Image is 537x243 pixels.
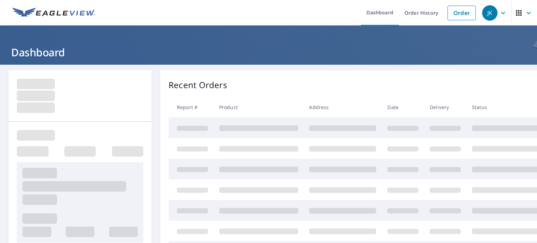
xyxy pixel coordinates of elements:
[424,97,466,117] th: Delivery
[214,97,304,117] th: Product
[13,8,95,18] img: EV Logo
[169,97,214,117] th: Report #
[303,97,382,117] th: Address
[382,97,424,117] th: Date
[482,5,497,21] div: JK
[169,79,227,91] p: Recent Orders
[8,45,529,59] h1: Dashboard
[447,6,476,20] a: Order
